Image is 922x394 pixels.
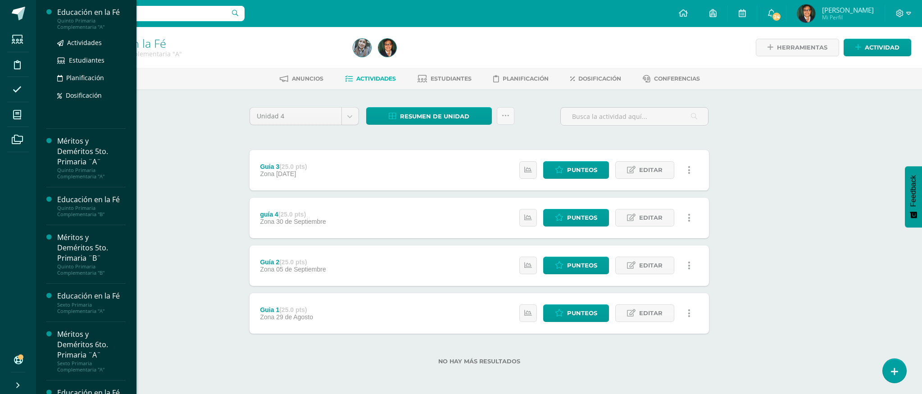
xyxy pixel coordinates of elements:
a: Punteos [543,161,609,179]
div: Quinto Primaria Complementaria 'A' [70,50,342,58]
a: Estudiantes [418,72,472,86]
span: Mi Perfil [822,14,874,21]
span: [PERSON_NAME] [822,5,874,14]
span: Feedback [909,175,917,207]
a: Actividad [844,39,911,56]
a: Planificación [493,72,549,86]
span: Herramientas [777,39,827,56]
input: Busca un usuario... [42,6,245,21]
img: b9c1b873ac2977ebc1e76ab11d9f1297.png [378,39,396,57]
span: Dosificación [578,75,621,82]
input: Busca la actividad aquí... [561,108,708,125]
a: Méritos y Deméritos 5to. Primaria ¨A¨Quinto Primaria Complementaria "A" [57,136,126,180]
span: 05 de Septiembre [276,266,326,273]
span: Planificación [503,75,549,82]
span: 29 de Agosto [276,313,313,321]
a: Dosificación [57,90,126,100]
div: Guía 2 [260,258,326,266]
span: Zona [260,218,274,225]
a: Punteos [543,257,609,274]
span: 30 de Septiembre [276,218,326,225]
button: Feedback - Mostrar encuesta [905,166,922,227]
a: Conferencias [643,72,700,86]
span: Editar [639,257,663,274]
div: Méritos y Deméritos 6to. Primaria ¨A¨ [57,329,126,360]
div: Sexto Primaria Complementaria "A" [57,360,126,373]
a: Actividades [57,37,126,48]
a: Educación en la FéQuinto Primaria Complementaria "B" [57,195,126,217]
a: Punteos [543,209,609,226]
a: Planificación [57,72,126,83]
span: Resumen de unidad [400,108,469,125]
div: Guia 3 [260,163,307,170]
strong: (25.0 pts) [279,163,307,170]
div: Guia 1 [260,306,313,313]
span: Punteos [567,305,597,322]
div: Quinto Primaria Complementaria "B" [57,263,126,276]
a: Unidad 4 [250,108,359,125]
div: Educación en la Fé [57,7,126,18]
span: Zona [260,170,274,177]
div: Educación en la Fé [57,291,126,301]
img: b9c1b873ac2977ebc1e76ab11d9f1297.png [797,5,815,23]
span: Actividad [865,39,899,56]
div: Méritos y Deméritos 5to. Primaria ¨A¨ [57,136,126,167]
span: Zona [260,313,274,321]
div: Quinto Primaria Complementaria "B" [57,205,126,217]
h1: Educación en la Fé [70,37,342,50]
span: Punteos [567,162,597,178]
span: [DATE] [276,170,296,177]
div: Quinto Primaria Complementaria "A" [57,18,126,30]
span: Editar [639,162,663,178]
a: Estudiantes [57,55,126,65]
span: Conferencias [654,75,700,82]
span: Estudiantes [69,56,104,64]
a: Actividades [345,72,396,86]
label: No hay más resultados [250,358,709,365]
strong: (25.0 pts) [279,306,307,313]
span: Anuncios [292,75,323,82]
span: Estudiantes [431,75,472,82]
span: Punteos [567,209,597,226]
span: Actividades [67,38,102,47]
a: Anuncios [280,72,323,86]
span: Unidad 4 [257,108,335,125]
img: 93a01b851a22af7099796f9ee7ca9c46.png [353,39,371,57]
a: Méritos y Deméritos 5to. Primaria ¨B¨Quinto Primaria Complementaria "B" [57,232,126,276]
strong: (25.0 pts) [279,258,307,266]
span: Actividades [356,75,396,82]
span: Editar [639,209,663,226]
a: Resumen de unidad [366,107,492,125]
span: Planificación [66,73,104,82]
a: Herramientas [756,39,839,56]
a: Punteos [543,304,609,322]
a: Méritos y Deméritos 6to. Primaria ¨A¨Sexto Primaria Complementaria "A" [57,329,126,373]
span: Editar [639,305,663,322]
div: Méritos y Deméritos 5to. Primaria ¨B¨ [57,232,126,263]
a: Dosificación [570,72,621,86]
div: Quinto Primaria Complementaria "A" [57,167,126,180]
span: Punteos [567,257,597,274]
div: Educación en la Fé [57,195,126,205]
span: Dosificación [66,91,102,100]
span: 24 [772,12,781,22]
span: Zona [260,266,274,273]
a: Educación en la FéSexto Primaria Complementaria "A" [57,291,126,314]
div: Sexto Primaria Complementaria "A" [57,302,126,314]
div: guía 4 [260,211,326,218]
a: Educación en la FéQuinto Primaria Complementaria "A" [57,7,126,30]
strong: (25.0 pts) [278,211,306,218]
